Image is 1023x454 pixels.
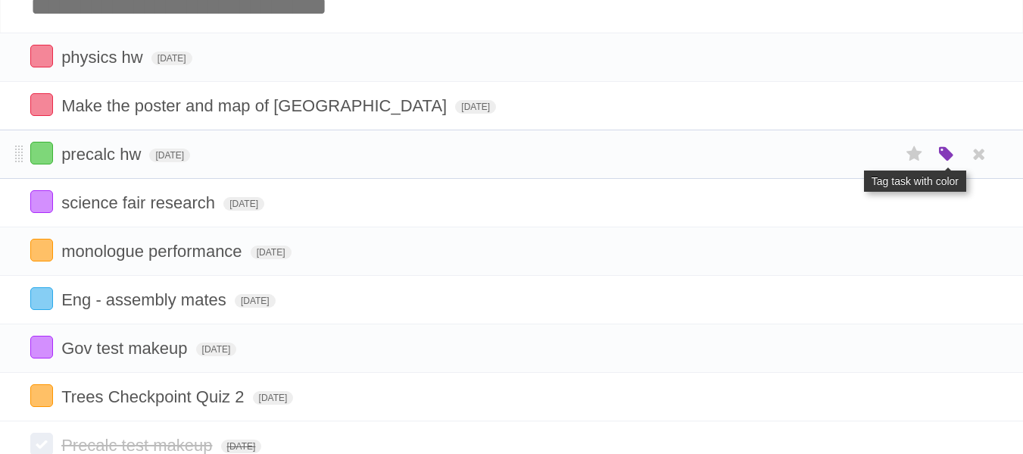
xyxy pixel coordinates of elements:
[61,387,248,406] span: Trees Checkpoint Quiz 2
[235,294,276,308] span: [DATE]
[251,246,292,259] span: [DATE]
[61,96,451,115] span: Make the poster and map of [GEOGRAPHIC_DATA]
[455,100,496,114] span: [DATE]
[253,391,294,405] span: [DATE]
[61,48,147,67] span: physics hw
[30,239,53,261] label: Done
[221,440,262,453] span: [DATE]
[30,287,53,310] label: Done
[30,190,53,213] label: Done
[61,339,191,358] span: Gov test makeup
[30,384,53,407] label: Done
[30,93,53,116] label: Done
[61,145,145,164] span: precalc hw
[61,290,230,309] span: Eng - assembly mates
[30,336,53,359] label: Done
[223,197,264,211] span: [DATE]
[151,52,192,65] span: [DATE]
[30,45,53,67] label: Done
[196,343,237,356] span: [DATE]
[900,142,929,167] label: Star task
[30,142,53,164] label: Done
[61,242,245,261] span: monologue performance
[149,149,190,162] span: [DATE]
[61,193,219,212] span: science fair research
